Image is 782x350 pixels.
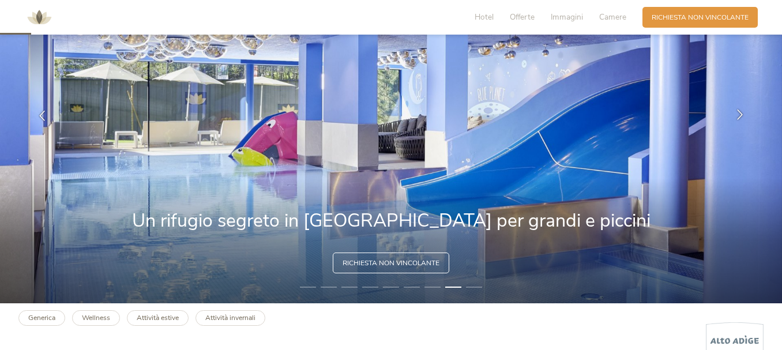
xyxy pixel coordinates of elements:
b: Attività invernali [205,313,255,322]
a: Generica [18,310,65,326]
a: AMONTI & LUNARIS Wellnessresort [22,14,57,20]
span: Immagini [551,12,583,22]
b: Attività estive [137,313,179,322]
span: Richiesta non vincolante [652,13,749,22]
span: Hotel [475,12,494,22]
span: Richiesta non vincolante [343,258,439,268]
a: Wellness [72,310,120,326]
a: Attività estive [127,310,189,326]
b: Generica [28,313,55,322]
span: Camere [599,12,626,22]
span: Offerte [510,12,535,22]
b: Wellness [82,313,110,322]
a: Attività invernali [195,310,265,326]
